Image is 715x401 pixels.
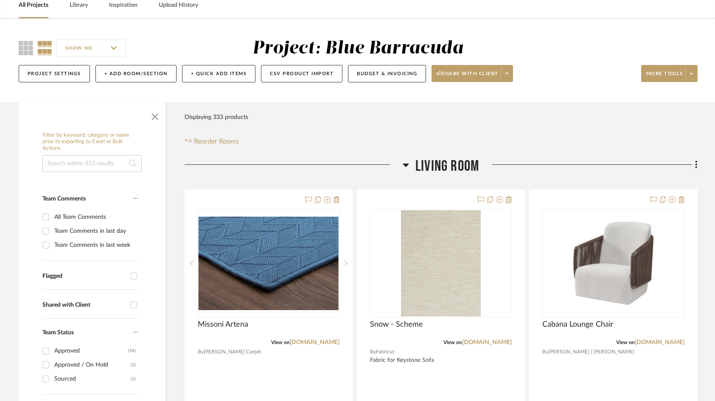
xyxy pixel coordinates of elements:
[54,224,136,238] div: Team Comments in last day
[185,109,248,126] div: Displaying 333 products
[131,372,136,386] div: (1)
[95,65,177,82] button: + Add Room/Section
[370,320,423,329] span: Snow - Scheme
[198,210,339,317] div: 0
[146,107,163,124] button: Close
[198,320,248,329] span: Missoni Artena
[543,222,683,305] img: Cabana Lounge Chair
[42,196,86,202] span: Team Comments
[42,132,142,152] h6: Filter by keyword, category or name prior to exporting to Excel or Bulk Actions
[415,157,479,175] span: Living Room
[131,358,136,372] div: (2)
[54,372,131,386] div: Sourced
[128,344,136,358] div: (54)
[376,348,394,356] span: Fabricut
[635,339,684,345] a: [DOMAIN_NAME]
[443,340,462,345] span: View on
[543,210,684,317] div: 0
[42,273,126,280] div: Flagged
[370,348,376,356] span: By
[542,348,548,356] span: By
[462,339,512,345] a: [DOMAIN_NAME]
[646,71,683,83] span: More tools
[204,348,261,356] span: [PERSON_NAME] Carpet
[54,238,136,252] div: Team Comments in last week
[198,348,204,356] span: By
[19,65,90,82] button: Project Settings
[252,40,463,57] div: Project: Blue Barracuda
[185,136,239,147] button: Reorder Rooms
[437,71,499,83] span: Share with client
[271,340,290,345] span: View on
[261,65,342,82] button: CSV Product Import
[42,330,74,336] span: Team Status
[54,210,136,224] div: All Team Comments
[54,358,131,372] div: Approved / On Hold
[199,217,339,310] img: Missoni Artena
[542,320,614,329] span: Cabana Lounge Chair
[432,65,513,82] button: Share with client
[641,65,698,82] button: More tools
[348,65,426,82] button: Budget & Invoicing
[548,348,634,356] span: [PERSON_NAME] | [PERSON_NAME]
[182,65,256,82] button: + Quick Add Items
[370,210,511,317] div: 0
[616,340,635,345] span: View on
[42,302,126,309] div: Shared with Client
[194,136,239,147] span: Reorder Rooms
[290,339,339,345] a: [DOMAIN_NAME]
[42,155,142,172] input: Search within 333 results
[401,210,480,316] img: Snow - Scheme
[54,344,128,358] div: Approved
